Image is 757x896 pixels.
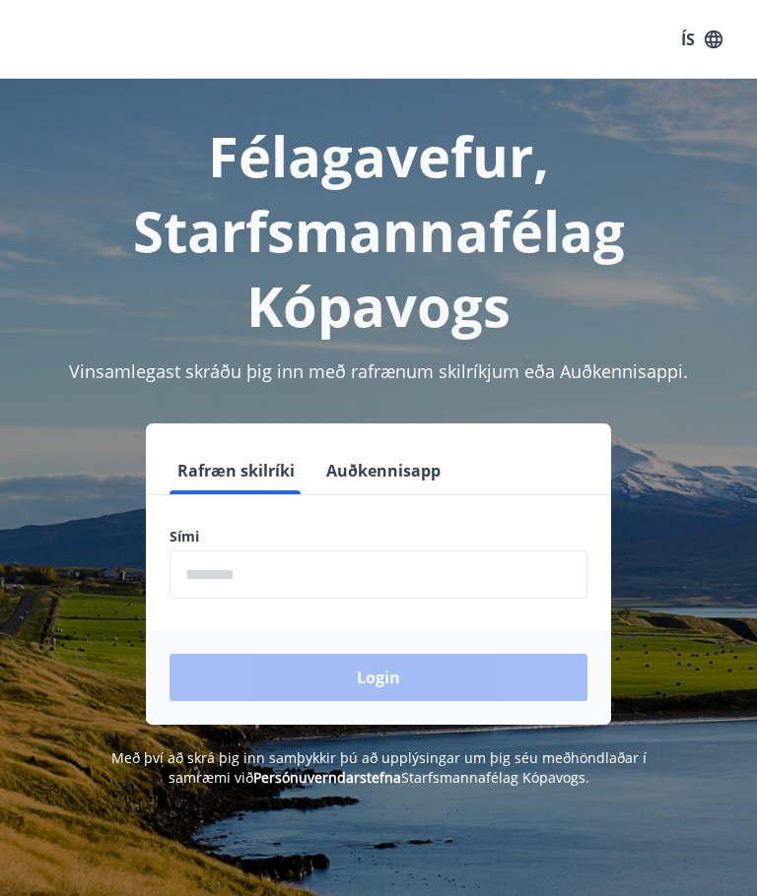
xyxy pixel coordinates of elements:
[670,22,733,57] button: ÍS
[24,118,733,343] h1: Félagavefur, Starfsmannafélag Kópavogs
[170,527,587,546] label: Sími
[69,359,688,383] span: Vinsamlegast skráðu þig inn með rafrænum skilríkjum eða Auðkennisappi.
[170,447,303,494] button: Rafræn skilríki
[253,768,401,787] a: Persónuverndarstefna
[318,447,448,494] button: Auðkennisapp
[111,748,647,787] span: Með því að skrá þig inn samþykkir þú að upplýsingar um þig séu meðhöndlaðar í samræmi við Starfsm...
